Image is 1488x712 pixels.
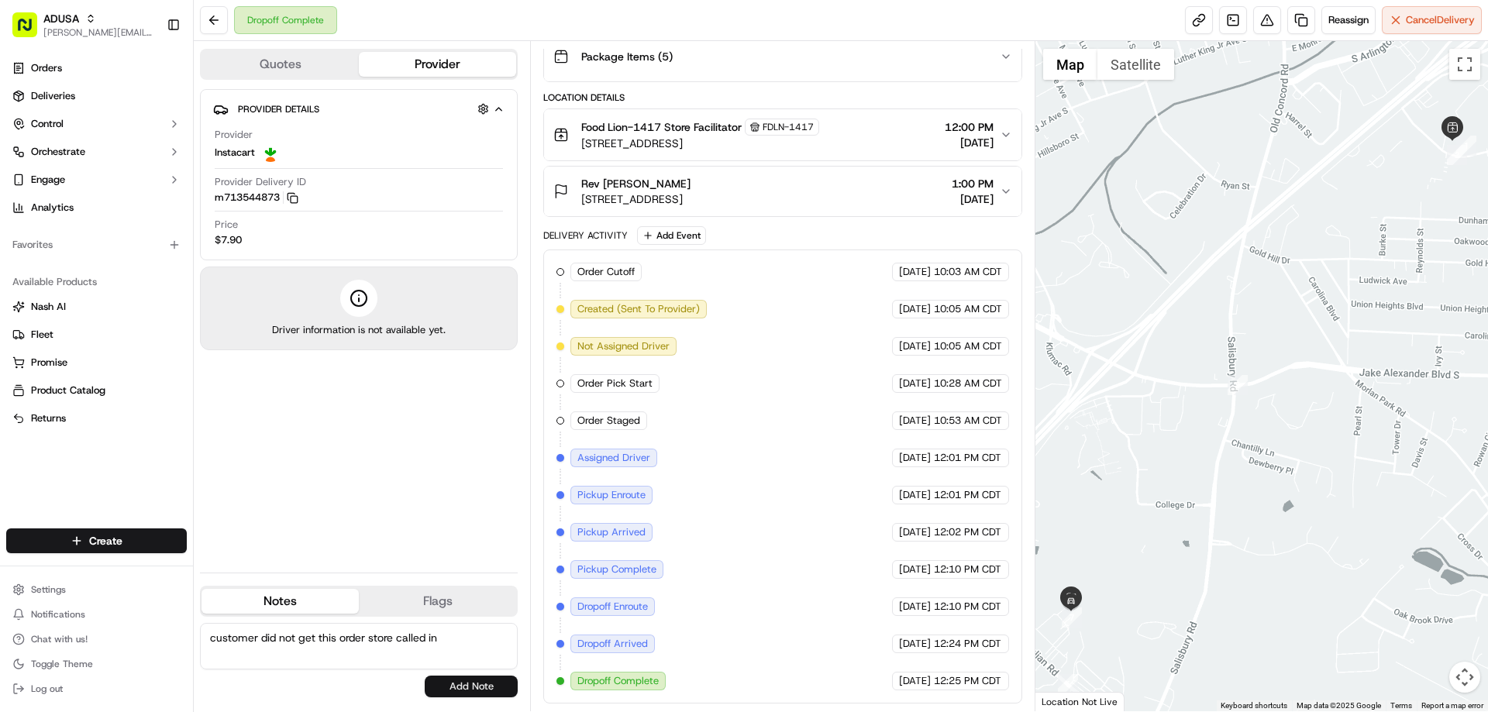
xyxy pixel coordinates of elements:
span: Settings [31,583,66,596]
div: 5 [1228,375,1248,395]
div: Location Details [543,91,1021,104]
span: Fleet [31,328,53,342]
span: Dropoff Complete [577,674,659,688]
button: Nash AI [6,294,187,319]
span: [DATE] [952,191,994,207]
span: Provider [215,128,253,142]
span: [DATE] [899,600,931,614]
button: Notes [201,589,359,614]
a: 📗Knowledge Base [9,218,125,246]
span: [DATE] [945,135,994,150]
span: Created (Sent To Provider) [577,302,700,316]
span: 12:01 PM CDT [934,488,1001,502]
div: 2 [1447,145,1467,165]
span: Promise [31,356,67,370]
button: Chat with us! [6,628,187,650]
span: [DATE] [899,562,931,576]
div: Favorites [6,232,187,257]
p: Welcome 👋 [15,62,282,87]
button: Flags [359,589,516,614]
button: Provider [359,52,516,77]
span: Dropoff Arrived [577,637,648,651]
div: 📗 [15,226,28,239]
a: Returns [12,411,181,425]
button: Toggle fullscreen view [1449,49,1480,80]
div: Location Not Live [1035,692,1125,711]
a: Promise [12,356,181,370]
span: Nash AI [31,300,66,314]
button: Keyboard shortcuts [1221,700,1287,711]
a: Terms (opens in new tab) [1390,701,1412,710]
button: Toggle Theme [6,653,187,675]
span: Control [31,117,64,131]
span: 12:10 PM CDT [934,562,1001,576]
span: [DATE] [899,339,931,353]
span: Notifications [31,608,85,621]
span: Instacart [215,146,255,160]
button: ADUSA [43,11,79,26]
span: [DATE] [899,637,931,651]
span: Orchestrate [31,145,85,159]
button: Fleet [6,322,187,347]
button: Returns [6,406,187,431]
button: Show street map [1043,49,1097,80]
button: Package Items (5) [544,32,1021,81]
a: Powered byPylon [109,262,188,274]
div: 6 [1058,674,1078,694]
span: Provider Delivery ID [215,175,306,189]
button: Add Event [637,226,706,245]
span: $7.90 [215,233,242,247]
button: m713544873 [215,191,298,205]
span: [STREET_ADDRESS] [581,191,691,207]
span: 12:24 PM CDT [934,637,1001,651]
span: Provider Details [238,103,319,115]
span: FDLN-1417 [763,121,814,133]
span: Package Items ( 5 ) [581,49,673,64]
span: 12:10 PM CDT [934,600,1001,614]
span: Engage [31,173,65,187]
a: Open this area in Google Maps (opens a new window) [1039,691,1090,711]
button: Start new chat [263,153,282,171]
span: Pylon [154,263,188,274]
button: Product Catalog [6,378,187,403]
button: Show satellite imagery [1097,49,1174,80]
span: Price [215,218,238,232]
input: Got a question? Start typing here... [40,100,279,116]
button: Food Lion-1417 Store FacilitatorFDLN-1417[STREET_ADDRESS]12:00 PM[DATE] [544,109,1021,160]
button: Log out [6,678,187,700]
img: Nash [15,15,46,46]
span: [STREET_ADDRESS] [581,136,819,151]
div: 7 [1062,607,1082,628]
a: Product Catalog [12,384,181,397]
span: Order Cutoff [577,265,635,279]
span: [PERSON_NAME][EMAIL_ADDRESS][PERSON_NAME][DOMAIN_NAME] [43,26,154,39]
div: Delivery Activity [543,229,628,242]
button: ADUSA[PERSON_NAME][EMAIL_ADDRESS][PERSON_NAME][DOMAIN_NAME] [6,6,160,43]
span: [DATE] [899,674,931,688]
button: Control [6,112,187,136]
span: Food Lion-1417 Store Facilitator [581,119,742,135]
span: Driver information is not available yet. [272,323,446,337]
span: Cancel Delivery [1406,13,1475,27]
a: Fleet [12,328,181,342]
img: Google [1039,691,1090,711]
span: 12:25 PM CDT [934,674,1001,688]
button: Engage [6,167,187,192]
span: Rev [PERSON_NAME] [581,176,691,191]
span: Not Assigned Driver [577,339,670,353]
span: 12:02 PM CDT [934,525,1001,539]
span: Chat with us! [31,633,88,645]
span: Log out [31,683,63,695]
a: Report a map error [1421,701,1483,710]
a: Orders [6,56,187,81]
span: Create [89,533,122,549]
button: Create [6,528,187,553]
span: Order Staged [577,414,640,428]
button: Promise [6,350,187,375]
button: Provider Details [213,96,505,122]
span: 12:00 PM [945,119,994,135]
span: 10:05 AM CDT [934,339,1002,353]
span: 1:00 PM [952,176,994,191]
span: [DATE] [899,488,931,502]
